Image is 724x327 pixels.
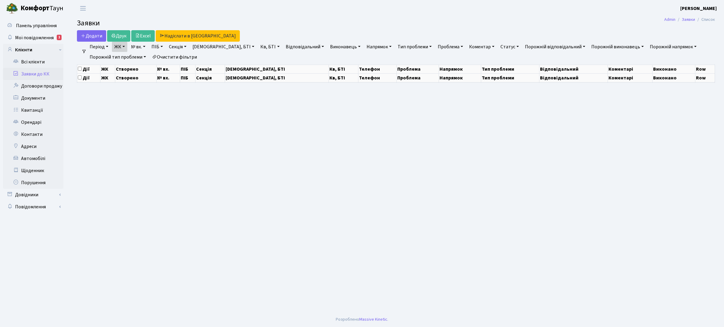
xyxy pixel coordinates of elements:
[21,3,49,13] b: Комфорт
[3,165,63,177] a: Щоденник
[107,30,130,42] a: Друк
[439,65,481,73] th: Напрямок
[195,65,225,73] th: Секція
[3,92,63,104] a: Документи
[3,116,63,128] a: Орендарі
[156,30,240,42] a: Надіслати в [GEOGRAPHIC_DATA]
[359,316,387,322] a: Massive Kinetic
[87,52,148,62] a: Порожній тип проблеми
[75,3,91,13] button: Переключити навігацію
[522,42,588,52] a: Порожній відповідальний
[653,65,695,73] th: Виконано
[695,16,715,23] li: Список
[655,13,724,26] nav: breadcrumb
[589,42,646,52] a: Порожній виконавець
[539,73,608,82] th: Відповідальний
[115,73,156,82] th: Створено
[328,42,363,52] a: Виконавець
[156,73,180,82] th: № вх.
[129,42,148,52] a: № вх.
[682,16,695,23] a: Заявки
[87,42,111,52] a: Період
[3,56,63,68] a: Всі клієнти
[3,128,63,140] a: Контакти
[131,30,155,42] a: Excel
[3,32,63,44] a: Мої повідомлення1
[608,73,653,82] th: Коментарі
[77,30,106,42] a: Додати
[653,73,695,82] th: Виконано
[3,20,63,32] a: Панель управління
[77,18,100,28] span: Заявки
[329,73,358,82] th: Кв, БТІ
[115,65,156,73] th: Створено
[397,65,439,73] th: Проблема
[6,2,18,14] img: logo.png
[57,35,62,40] div: 1
[467,42,497,52] a: Коментар
[149,42,165,52] a: ПІБ
[77,73,100,82] th: Дії
[664,16,675,23] a: Admin
[283,42,326,52] a: Відповідальний
[3,140,63,152] a: Адреси
[100,73,115,82] th: ЖК
[329,65,358,73] th: Кв, БТІ
[225,73,329,82] th: [DEMOGRAPHIC_DATA], БТІ
[3,104,63,116] a: Квитанції
[608,65,653,73] th: Коментарі
[3,44,63,56] a: Клієнти
[358,65,397,73] th: Телефон
[77,65,100,73] th: Дії
[397,73,439,82] th: Проблема
[167,42,189,52] a: Секція
[15,34,54,41] span: Мої повідомлення
[3,177,63,189] a: Порушення
[3,189,63,201] a: Довідники
[647,42,699,52] a: Порожній напрямок
[481,65,539,73] th: Тип проблеми
[156,65,180,73] th: № вх.
[195,73,225,82] th: Секція
[112,42,127,52] a: ЖК
[695,65,715,73] th: Row
[225,65,329,73] th: [DEMOGRAPHIC_DATA], БТІ
[498,42,521,52] a: Статус
[100,65,115,73] th: ЖК
[680,5,717,12] a: [PERSON_NAME]
[150,52,199,62] a: Очистити фільтри
[21,3,63,14] span: Таун
[16,22,57,29] span: Панель управління
[3,68,63,80] a: Заявки до КК
[358,73,397,82] th: Телефон
[180,73,195,82] th: ПІБ
[258,42,282,52] a: Кв, БТІ
[695,73,715,82] th: Row
[395,42,434,52] a: Тип проблеми
[336,316,388,323] div: Розроблено .
[539,65,608,73] th: Відповідальний
[435,42,465,52] a: Проблема
[3,201,63,213] a: Повідомлення
[3,152,63,165] a: Автомобілі
[439,73,481,82] th: Напрямок
[481,73,539,82] th: Тип проблеми
[364,42,394,52] a: Напрямок
[3,80,63,92] a: Договори продажу
[190,42,257,52] a: [DEMOGRAPHIC_DATA], БТІ
[180,65,195,73] th: ПІБ
[81,33,102,39] span: Додати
